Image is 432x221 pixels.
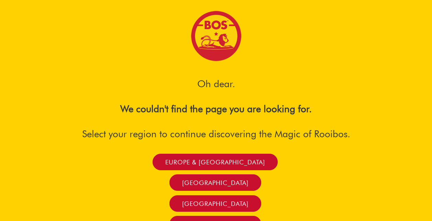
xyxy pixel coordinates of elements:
a: [GEOGRAPHIC_DATA] [169,174,261,191]
b: We couldn't find the page you are looking for. [120,103,312,115]
img: Bos Brands [190,10,242,62]
h3: Oh dear. Select your region to continue discovering the Magic of Rooibos. [31,65,402,140]
a: Europe & [GEOGRAPHIC_DATA] [153,154,278,170]
a: [GEOGRAPHIC_DATA] [169,195,261,212]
